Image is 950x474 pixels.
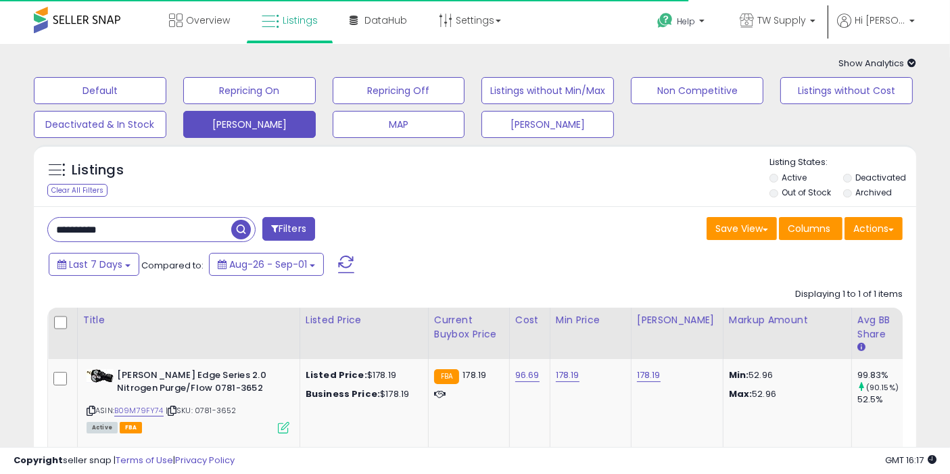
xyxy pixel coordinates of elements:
button: Listings without Cost [780,77,913,104]
strong: Max: [729,387,753,400]
b: Business Price: [306,387,380,400]
span: Columns [788,222,830,235]
div: Markup Amount [729,313,846,327]
small: (90.15%) [866,382,899,393]
button: [PERSON_NAME] [481,111,614,138]
button: Repricing Off [333,77,465,104]
div: Min Price [556,313,625,327]
span: 178.19 [462,369,486,381]
button: Deactivated & In Stock [34,111,166,138]
small: FBA [434,369,459,384]
a: B09M79FY74 [114,405,164,417]
div: $178.19 [306,388,418,400]
b: [PERSON_NAME] Edge Series 2.0 Nitrogen Purge/Flow 0781-3652 [117,369,281,398]
div: Title [83,313,294,327]
a: 96.69 [515,369,540,382]
button: Default [34,77,166,104]
button: Columns [779,217,842,240]
a: 178.19 [556,369,579,382]
button: Actions [845,217,903,240]
a: Privacy Policy [175,454,235,467]
small: Avg BB Share. [857,341,865,354]
button: Non Competitive [631,77,763,104]
span: | SKU: 0781-3652 [166,405,237,416]
i: Get Help [657,12,673,29]
div: $178.19 [306,369,418,381]
div: Cost [515,313,544,327]
span: Aug-26 - Sep-01 [229,258,307,271]
button: Save View [707,217,777,240]
button: Repricing On [183,77,316,104]
span: Overview [186,14,230,27]
button: Aug-26 - Sep-01 [209,253,324,276]
label: Archived [856,187,893,198]
strong: Copyright [14,454,63,467]
div: 99.83% [857,369,912,381]
a: Hi [PERSON_NAME] [837,14,915,44]
span: Show Analytics [838,57,916,70]
h5: Listings [72,161,124,180]
span: Compared to: [141,259,204,272]
span: All listings currently available for purchase on Amazon [87,422,118,433]
p: 52.96 [729,388,841,400]
div: Listed Price [306,313,423,327]
div: 52.5% [857,394,912,406]
span: Listings [283,14,318,27]
a: 178.19 [637,369,661,382]
div: Avg BB Share [857,313,907,341]
button: [PERSON_NAME] [183,111,316,138]
div: ASIN: [87,369,289,432]
b: Listed Price: [306,369,367,381]
span: DataHub [364,14,407,27]
span: Last 7 Days [69,258,122,271]
button: Last 7 Days [49,253,139,276]
a: Help [646,2,718,44]
a: Terms of Use [116,454,173,467]
span: Hi [PERSON_NAME] [855,14,905,27]
span: TW Supply [757,14,806,27]
div: Clear All Filters [47,184,108,197]
label: Deactivated [856,172,907,183]
strong: Min: [729,369,749,381]
img: 41AO+pbauJL._SL40_.jpg [87,369,114,383]
span: 2025-09-9 16:17 GMT [885,454,936,467]
span: FBA [120,422,143,433]
label: Out of Stock [782,187,832,198]
div: Displaying 1 to 1 of 1 items [795,288,903,301]
button: Filters [262,217,315,241]
p: Listing States: [769,156,916,169]
label: Active [782,172,807,183]
div: [PERSON_NAME] [637,313,717,327]
button: Listings without Min/Max [481,77,614,104]
div: Current Buybox Price [434,313,504,341]
div: seller snap | | [14,454,235,467]
button: MAP [333,111,465,138]
span: Help [677,16,695,27]
p: 52.96 [729,369,841,381]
